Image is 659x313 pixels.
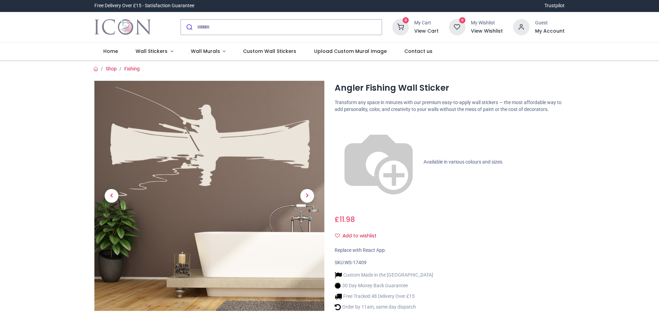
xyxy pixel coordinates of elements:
[404,48,432,55] span: Contact us
[94,81,324,311] img: Angler Fishing Wall Sticker
[335,99,565,113] p: Transform any space in minutes with our premium easy-to-apply wall stickers — the most affordable...
[335,214,355,224] span: £
[290,115,324,276] a: Next
[424,159,504,165] span: Available in various colours and sizes.
[335,293,433,300] li: Free Tracked 48 Delivery Over £15
[335,233,340,238] i: Add to wishlist
[106,66,117,71] a: Shop
[471,28,503,35] a: View Wishlist
[459,17,466,24] sup: 0
[335,82,565,94] h1: Angler Fishing Wall Sticker
[191,48,220,55] span: Wall Murals
[335,230,382,242] button: Add to wishlistAdd to wishlist
[314,48,387,55] span: Upload Custom Mural Image
[345,260,367,265] span: WS-17409
[335,247,565,254] div: Replace with React App.
[182,43,234,60] a: Wall Murals
[335,282,433,289] li: 30 Day Money Back Guarantee
[471,20,503,26] div: My Wishlist
[339,214,355,224] span: 11.98
[335,271,433,279] li: Custom Made in the [GEOGRAPHIC_DATA]
[414,28,439,35] a: View Cart
[392,24,409,29] a: 0
[127,43,182,60] a: Wall Stickers
[94,2,194,9] div: Free Delivery Over £15 - Satisfaction Guarantee
[544,2,565,9] a: Trustpilot
[105,189,118,203] span: Previous
[335,259,565,266] div: SKU:
[94,18,151,37] img: Icon Wall Stickers
[535,28,565,35] a: My Account
[181,20,197,35] button: Submit
[403,17,409,24] sup: 0
[243,48,296,55] span: Custom Wall Stickers
[335,303,433,311] li: Order by 11am, same day dispatch
[103,48,118,55] span: Home
[94,18,151,37] a: Logo of Icon Wall Stickers
[535,20,565,26] div: Guest
[300,189,314,203] span: Next
[136,48,167,55] span: Wall Stickers
[124,66,140,71] a: Fishing
[449,24,465,29] a: 0
[94,115,129,276] a: Previous
[335,118,423,206] img: color-wheel.png
[414,20,439,26] div: My Cart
